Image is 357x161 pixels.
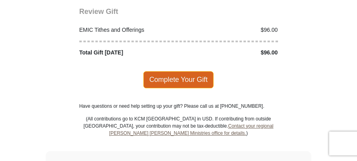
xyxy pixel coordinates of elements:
[143,71,214,88] span: Complete Your Gift
[79,8,118,16] span: Review Gift
[79,103,278,110] p: Have questions or need help setting up your gift? Please call us at [PHONE_NUMBER].
[109,123,274,136] a: Contact your regional [PERSON_NAME] [PERSON_NAME] Ministries office for details.
[75,26,179,34] div: EMIC Tithes and Offerings
[83,115,274,151] p: (All contributions go to KCM [GEOGRAPHIC_DATA] in USD. If contributing from outside [GEOGRAPHIC_D...
[179,48,282,57] div: $96.00
[179,26,282,34] div: $96.00
[75,48,179,57] div: Total Gift [DATE]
